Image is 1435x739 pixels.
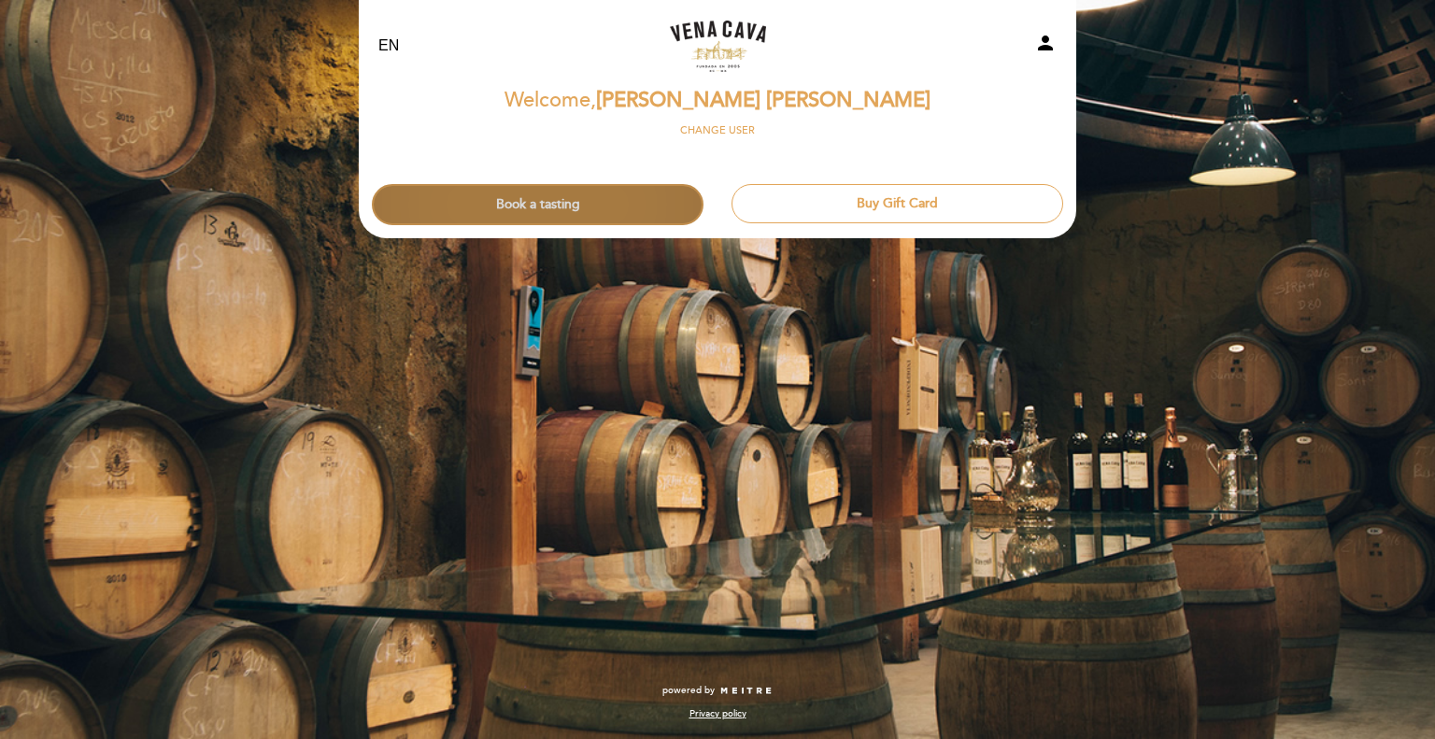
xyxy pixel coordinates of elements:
button: person [1034,32,1057,61]
span: powered by [662,684,715,697]
a: Privacy policy [689,707,746,720]
i: person [1034,32,1057,54]
img: MEITRE [719,687,773,696]
h2: Welcome, [504,90,931,112]
span: [PERSON_NAME] [PERSON_NAME] [596,88,931,113]
a: [PERSON_NAME] [601,21,834,72]
button: Buy Gift Card [732,184,1063,223]
button: Change user [675,122,760,139]
a: powered by [662,684,773,697]
button: Book a tasting [372,184,703,225]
